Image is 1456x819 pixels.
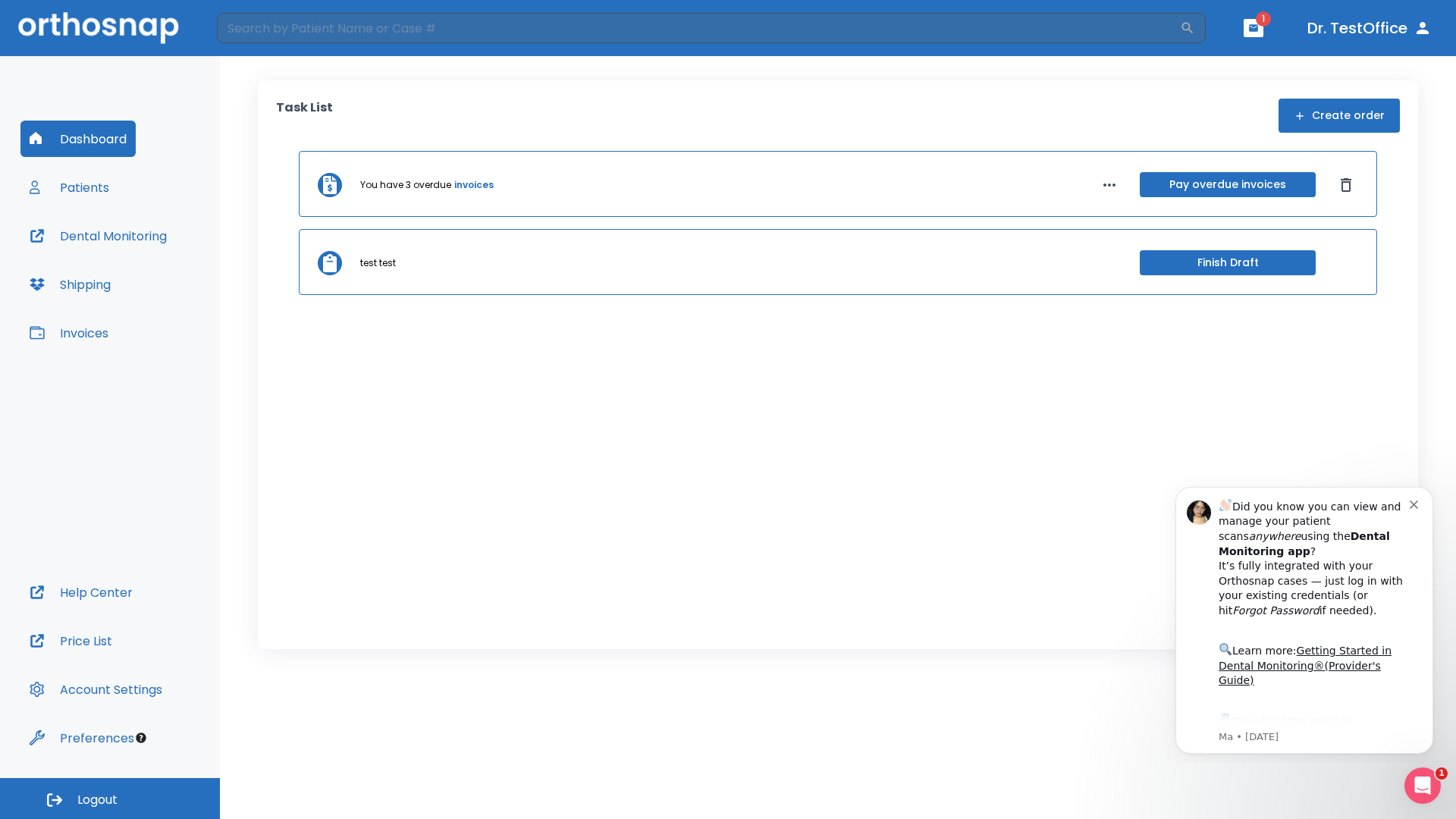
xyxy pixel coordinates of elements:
[1140,172,1316,197] button: Pay overdue invoices
[77,792,118,808] span: Logout
[20,574,142,610] button: Help Center
[20,623,121,659] button: Price List
[18,12,179,43] img: Orthosnap
[20,671,171,708] button: Account Settings
[1140,250,1316,275] button: Finish Draft
[1436,767,1448,780] span: 1
[217,13,1180,43] input: Search by Patient Name or Case #
[20,266,120,303] button: Shipping
[276,99,333,133] p: Task List
[1256,11,1271,27] span: 1
[66,242,201,269] a: App Store
[1404,767,1441,804] iframe: Intercom live chat
[454,178,494,192] a: invoices
[1334,173,1358,197] button: Dismiss
[20,169,118,206] button: Patients
[1279,99,1400,133] button: Create order
[20,315,118,351] button: Invoices
[20,720,143,756] button: Preferences
[134,731,148,745] div: Tooltip anchor
[1301,14,1438,42] button: Dr. TestOffice
[66,238,257,315] div: Download the app: | ​ Let us know if you need help getting started!
[360,256,396,270] p: test test
[1153,473,1456,763] iframe: Intercom notifications message
[20,121,136,157] button: Dashboard
[360,178,451,192] p: You have 3 overdue
[257,24,269,36] button: Dismiss notification
[66,257,257,271] p: Message from Ma, sent 6w ago
[20,218,176,254] button: Dental Monitoring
